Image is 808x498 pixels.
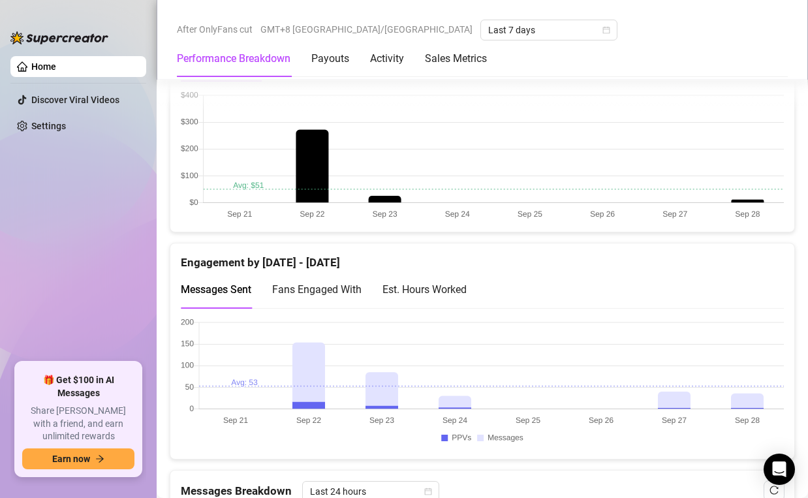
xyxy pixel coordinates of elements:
[424,488,432,495] span: calendar
[425,51,487,67] div: Sales Metrics
[10,31,108,44] img: logo-BBDzfeDw.svg
[22,405,134,443] span: Share [PERSON_NAME] with a friend, and earn unlimited rewards
[31,95,119,105] a: Discover Viral Videos
[95,454,104,463] span: arrow-right
[382,281,467,298] div: Est. Hours Worked
[177,20,253,39] span: After OnlyFans cut
[52,454,90,464] span: Earn now
[181,283,251,296] span: Messages Sent
[181,243,784,272] div: Engagement by [DATE] - [DATE]
[370,51,404,67] div: Activity
[22,374,134,399] span: 🎁 Get $100 in AI Messages
[602,26,610,34] span: calendar
[311,51,349,67] div: Payouts
[260,20,473,39] span: GMT+8 [GEOGRAPHIC_DATA]/[GEOGRAPHIC_DATA]
[764,454,795,485] div: Open Intercom Messenger
[488,20,610,40] span: Last 7 days
[31,121,66,131] a: Settings
[272,283,362,296] span: Fans Engaged With
[31,61,56,72] a: Home
[769,486,779,495] span: reload
[22,448,134,469] button: Earn nowarrow-right
[177,51,290,67] div: Performance Breakdown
